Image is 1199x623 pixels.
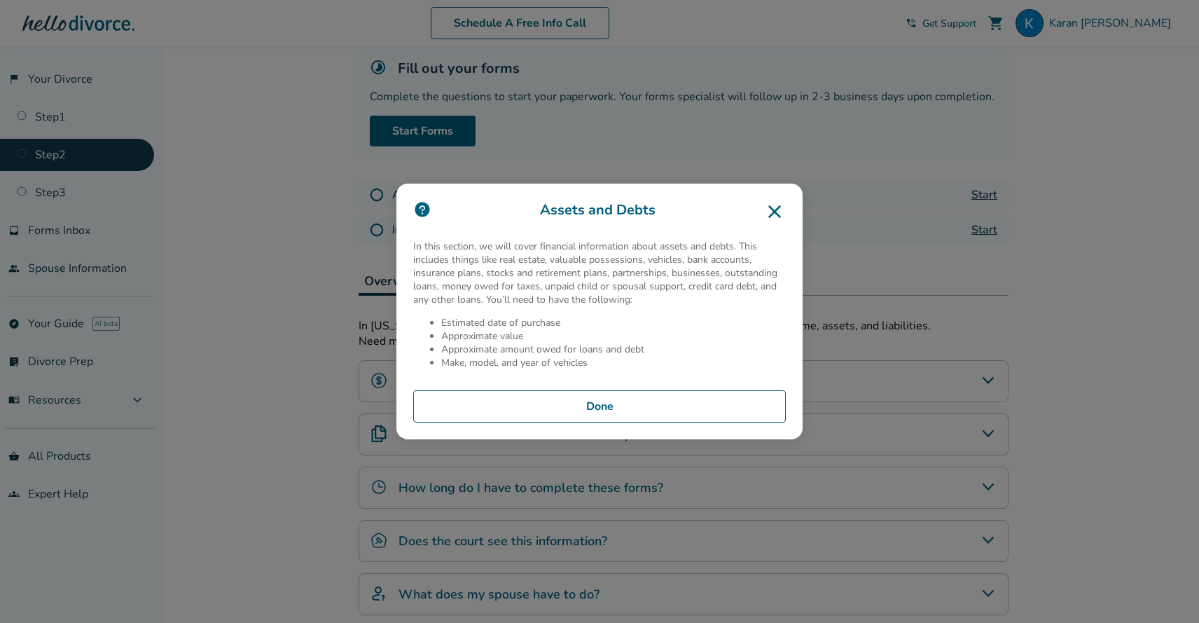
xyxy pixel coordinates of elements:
li: Approximate amount owed for loans and debt [441,343,786,356]
button: Done [413,390,786,423]
img: icon [413,200,431,219]
h3: Assets and Debts [413,200,786,223]
li: Approximate value [441,329,786,343]
li: Make, model, and year of vehicles [441,356,786,369]
li: Estimated date of purchase [441,316,786,329]
p: In this section, we will cover financial information about assets and debts. This includes things... [413,240,786,306]
iframe: Chat Widget [1129,556,1199,623]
